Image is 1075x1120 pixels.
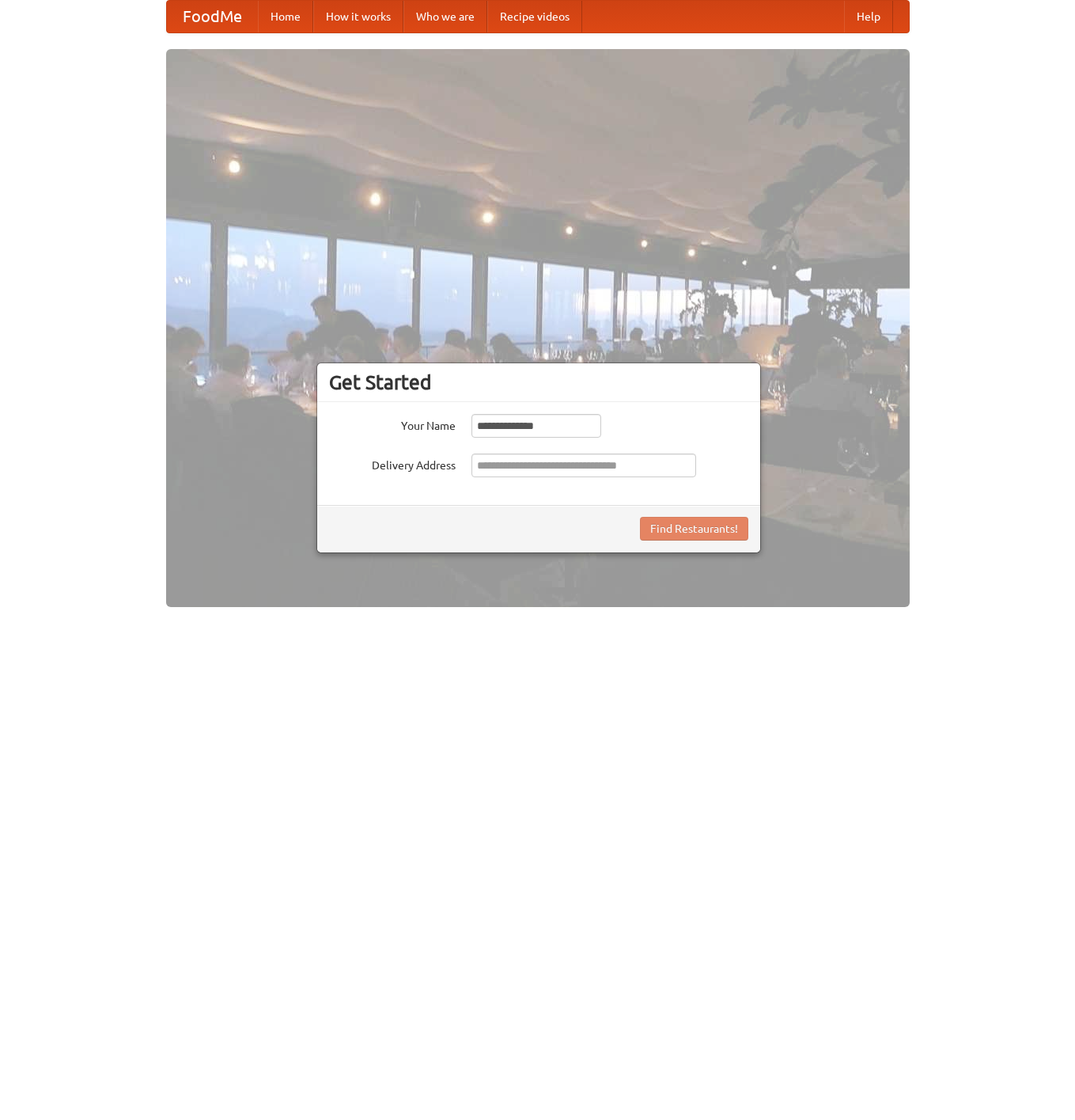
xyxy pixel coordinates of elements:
[403,1,487,32] a: Who we are
[167,1,258,32] a: FoodMe
[329,454,456,473] label: Delivery Address
[313,1,403,32] a: How it works
[487,1,582,32] a: Recipe videos
[329,414,456,434] label: Your Name
[258,1,313,32] a: Home
[640,517,748,541] button: Find Restaurants!
[329,370,748,394] h3: Get Started
[844,1,893,32] a: Help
